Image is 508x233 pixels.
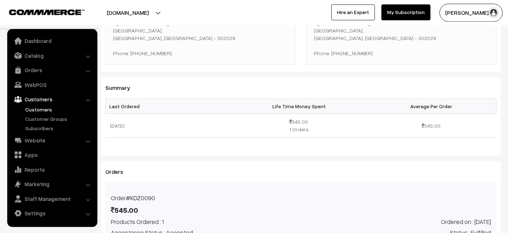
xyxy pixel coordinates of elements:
button: [DOMAIN_NAME] [82,4,174,22]
a: Orders [9,63,95,76]
a: WebPOS [9,78,95,91]
a: #KDZ0090 [126,194,155,202]
span: Summary [105,84,139,91]
a: COMMMERCE [9,7,72,16]
a: Customers [23,106,95,113]
a: Website [9,134,95,147]
p: [PERSON_NAME] ji [PERSON_NAME] Plot no -07 , Gaytri Nagar-2 ([PERSON_NAME] stationary se 2 makan ... [113,4,288,57]
a: Apps [9,148,95,161]
p: [PERSON_NAME] ji [PERSON_NAME] Plot no -07 , Gaytri Nagar-2 ([PERSON_NAME] stationary se 2 makan ... [314,4,489,57]
span: Ordered on : [DATE] [441,217,491,227]
a: Customers [9,93,95,106]
a: Reports [9,163,95,176]
th: Last Ordered [106,99,236,114]
img: user [488,7,499,18]
span: 545.00 [111,205,138,215]
button: [PERSON_NAME] S… [439,4,503,22]
a: Hire an Expert [331,4,375,20]
span: Order [111,193,155,203]
th: Life Time Money Spent [236,99,366,114]
span: Products Ordered : 1 [111,217,164,227]
span: Orders [105,168,132,175]
a: Customer Groups [23,115,95,123]
a: Settings [9,207,95,220]
a: Dashboard [9,34,95,47]
a: Marketing [9,177,95,190]
img: COMMMERCE [9,9,85,15]
a: Catalog [9,49,95,62]
a: Staff Management [9,192,95,205]
td: 545.00 1 Orders [236,114,366,138]
th: Average Per Order [366,99,496,114]
td: 545.00 [366,114,496,138]
td: [DATE] [106,114,236,138]
a: My Subscription [381,4,430,20]
a: Subscribers [23,124,95,132]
